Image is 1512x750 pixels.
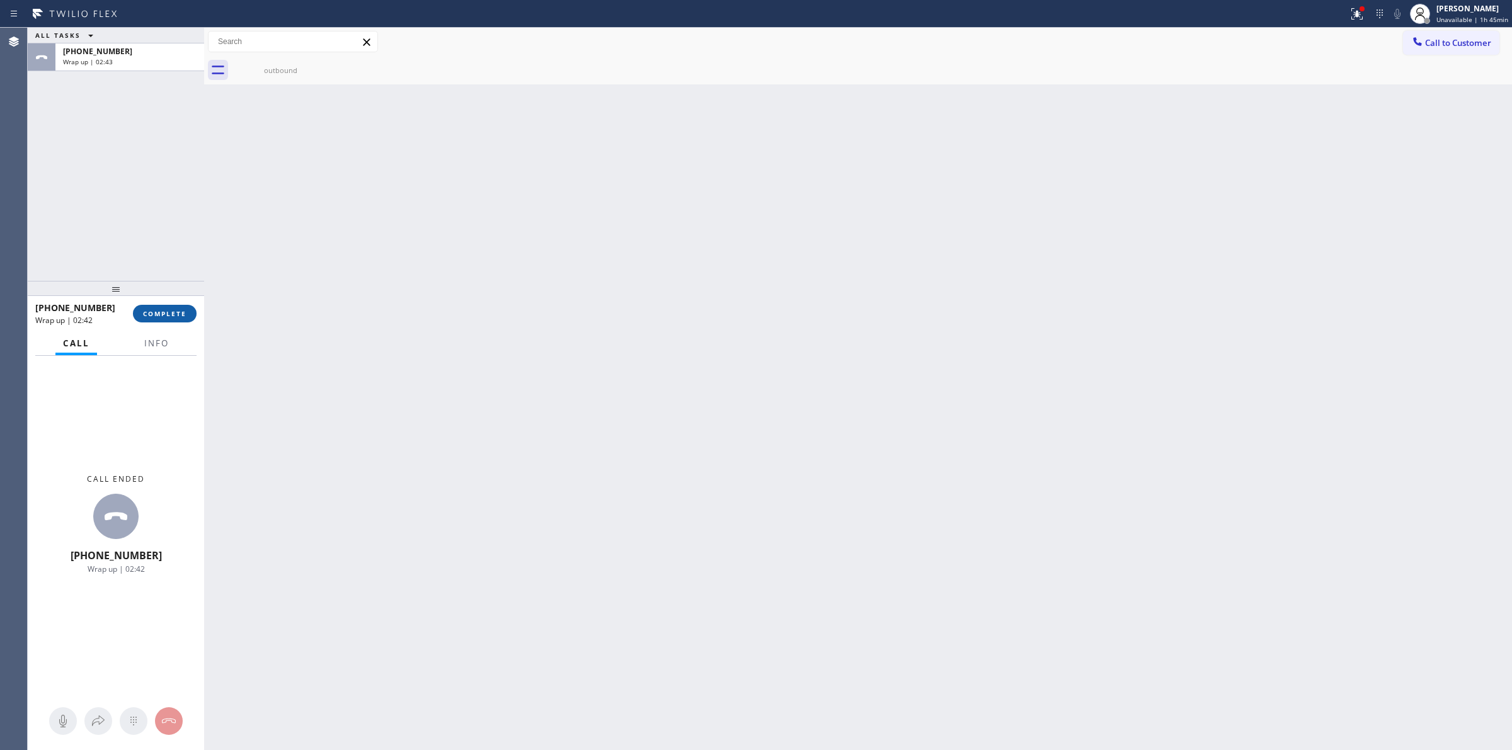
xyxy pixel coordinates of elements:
div: outbound [233,65,328,75]
input: Search [209,31,377,52]
span: [PHONE_NUMBER] [71,548,162,562]
button: Open dialpad [120,707,147,735]
span: Info [144,338,169,349]
span: Wrap up | 02:42 [88,564,145,574]
span: [PHONE_NUMBER] [63,46,132,57]
button: Hang up [155,707,183,735]
button: Open directory [84,707,112,735]
span: Call ended [87,474,145,484]
span: COMPLETE [143,309,186,318]
span: Wrap up | 02:43 [63,57,113,66]
span: ALL TASKS [35,31,81,40]
span: Unavailable | 1h 45min [1436,15,1508,24]
button: ALL TASKS [28,28,106,43]
span: Call [63,338,89,349]
span: Call to Customer [1425,37,1491,48]
button: Info [137,331,176,356]
button: Mute [49,707,77,735]
button: Call to Customer [1403,31,1499,55]
span: [PHONE_NUMBER] [35,302,115,314]
button: Mute [1389,5,1406,23]
button: Call [55,331,97,356]
button: COMPLETE [133,305,197,322]
span: Wrap up | 02:42 [35,315,93,326]
div: [PERSON_NAME] [1436,3,1508,14]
